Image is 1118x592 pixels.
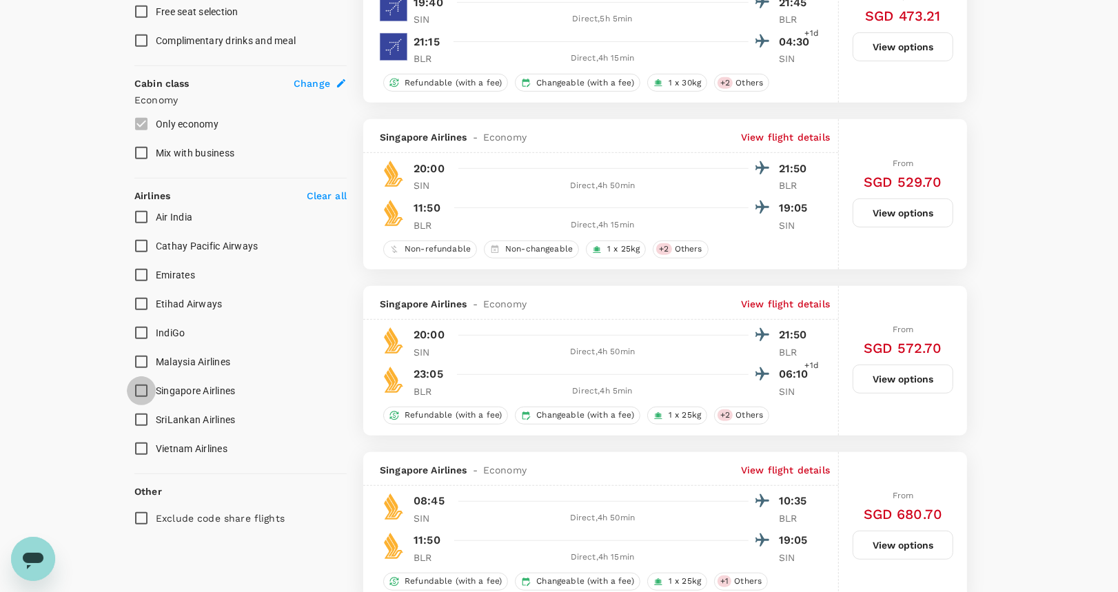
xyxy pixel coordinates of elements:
p: 10:35 [779,493,813,509]
span: IndiGo [156,327,185,338]
div: 1 x 25kg [586,241,646,258]
span: Singapore Airlines [380,130,467,144]
span: Others [729,575,767,587]
div: Non-changeable [484,241,579,258]
span: Complimentary drinks and meal [156,35,296,46]
img: SQ [380,160,407,187]
span: Changeable (with a fee) [531,77,639,89]
span: Singapore Airlines [380,297,467,311]
span: Others [730,409,769,421]
strong: Airlines [134,190,170,201]
p: SIN [779,218,813,232]
p: View flight details [741,463,830,477]
p: SIN [779,385,813,398]
p: BLR [779,511,813,525]
span: + 1 [718,575,731,587]
p: SIN [414,345,448,359]
span: 1 x 25kg [663,575,707,587]
span: Economy [483,130,527,144]
span: Non-changeable [500,243,578,255]
img: SQ [380,532,407,560]
div: Non-refundable [383,241,477,258]
p: BLR [779,12,813,26]
p: 20:00 [414,161,445,177]
span: + 2 [656,243,671,255]
p: Clear all [307,189,347,203]
span: Singapore Airlines [380,463,467,477]
span: From [893,491,914,500]
span: +1d [805,27,819,41]
div: Direct , 4h 15min [456,551,749,564]
span: From [893,159,914,168]
div: Changeable (with a fee) [515,74,640,92]
p: SIN [414,511,448,525]
span: 1 x 30kg [663,77,707,89]
p: 08:45 [414,493,445,509]
span: - [467,463,483,477]
p: BLR [414,385,448,398]
span: Refundable (with a fee) [399,77,507,89]
span: Cathay Pacific Airways [156,241,258,252]
img: SQ [380,327,407,354]
div: +2Others [653,241,708,258]
button: View options [853,365,953,394]
p: 23:05 [414,366,443,382]
button: View options [853,32,953,61]
div: Refundable (with a fee) [383,573,508,591]
p: SIN [779,551,813,564]
p: 11:50 [414,532,440,549]
p: BLR [779,178,813,192]
h6: SGD 572.70 [864,337,942,359]
span: + 2 [718,409,733,421]
p: 19:05 [779,200,813,216]
div: +2Others [714,407,769,425]
div: Refundable (with a fee) [383,407,508,425]
p: 04:30 [779,34,813,50]
span: + 2 [718,77,733,89]
div: Direct , 4h 50min [456,179,749,193]
p: 21:50 [779,161,813,177]
span: Etihad Airways [156,298,223,309]
div: Direct , 4h 5min [456,385,749,398]
span: 1 x 25kg [602,243,645,255]
p: BLR [414,218,448,232]
span: Changeable (with a fee) [531,409,639,421]
p: Other [134,484,162,498]
p: 21:15 [414,34,440,50]
strong: Cabin class [134,78,190,89]
span: From [893,325,914,334]
div: +1Others [714,573,768,591]
p: SIN [414,12,448,26]
div: Direct , 4h 15min [456,52,749,65]
h6: SGD 680.70 [864,503,943,525]
p: View flight details [741,297,830,311]
p: 19:05 [779,532,813,549]
p: BLR [414,551,448,564]
div: Direct , 4h 50min [456,345,749,359]
p: SIN [779,52,813,65]
div: +2Others [714,74,769,92]
span: Refundable (with a fee) [399,409,507,421]
span: Economy [483,297,527,311]
div: Changeable (with a fee) [515,407,640,425]
span: 1 x 25kg [663,409,707,421]
p: 21:50 [779,327,813,343]
div: Direct , 4h 15min [456,218,749,232]
span: Others [669,243,708,255]
div: 1 x 30kg [647,74,707,92]
span: Mix with business [156,147,234,159]
span: - [467,130,483,144]
iframe: Button to launch messaging window [11,537,55,581]
p: BLR [779,345,813,359]
span: Non-refundable [399,243,476,255]
button: View options [853,198,953,227]
h6: SGD 473.21 [865,5,941,27]
div: 1 x 25kg [647,407,707,425]
p: 11:50 [414,200,440,216]
p: SIN [414,178,448,192]
h6: SGD 529.70 [864,171,942,193]
img: SQ [380,493,407,520]
p: View flight details [741,130,830,144]
span: Free seat selection [156,6,238,17]
div: 1 x 25kg [647,573,707,591]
